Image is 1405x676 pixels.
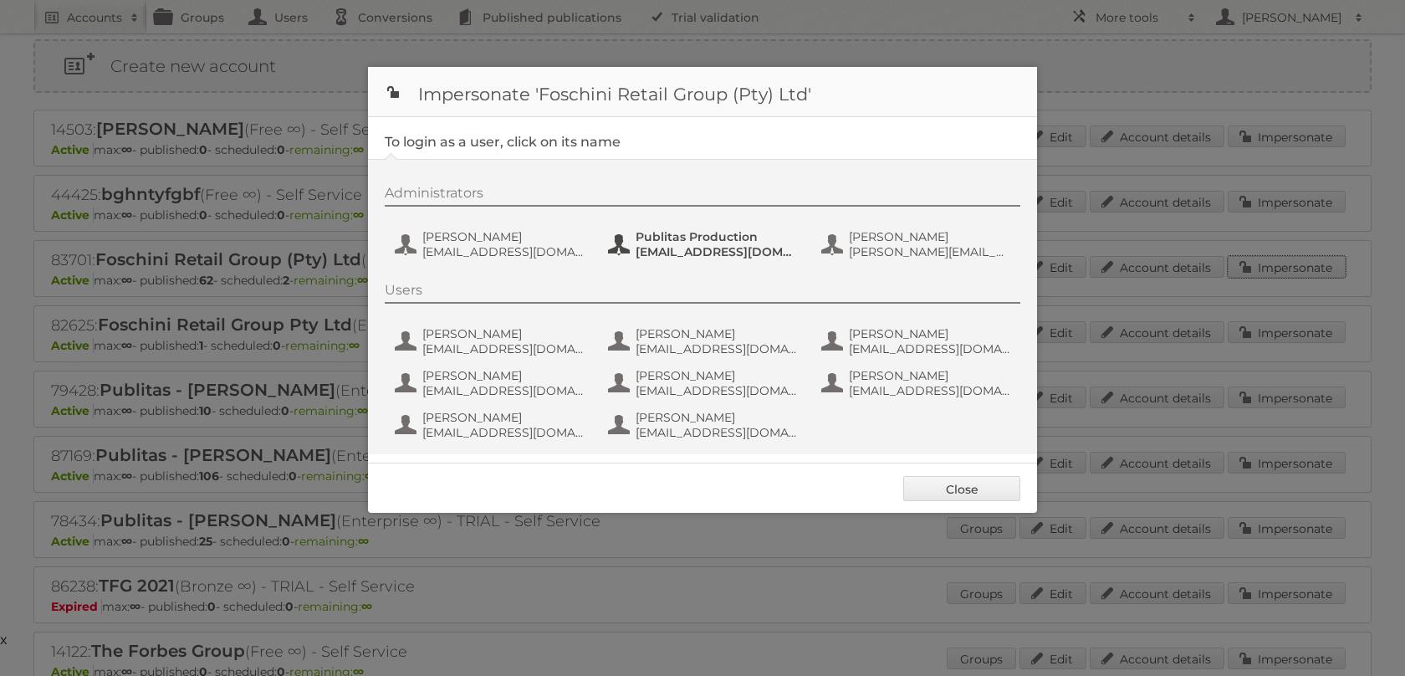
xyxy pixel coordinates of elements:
[385,134,621,150] legend: To login as a user, click on its name
[422,244,585,259] span: [EMAIL_ADDRESS][DOMAIN_NAME]
[422,383,585,398] span: [EMAIL_ADDRESS][DOMAIN_NAME]
[849,368,1011,383] span: [PERSON_NAME]
[636,368,798,383] span: [PERSON_NAME]
[422,341,585,356] span: [EMAIL_ADDRESS][DOMAIN_NAME]
[422,326,585,341] span: [PERSON_NAME]
[849,229,1011,244] span: [PERSON_NAME]
[636,425,798,440] span: [EMAIL_ADDRESS][DOMAIN_NAME]
[385,282,1020,304] div: Users
[422,368,585,383] span: [PERSON_NAME]
[606,408,803,442] button: [PERSON_NAME] [EMAIL_ADDRESS][DOMAIN_NAME]
[849,244,1011,259] span: [PERSON_NAME][EMAIL_ADDRESS][DOMAIN_NAME]
[636,410,798,425] span: [PERSON_NAME]
[393,366,590,400] button: [PERSON_NAME] [EMAIL_ADDRESS][DOMAIN_NAME]
[636,341,798,356] span: [EMAIL_ADDRESS][DOMAIN_NAME]
[903,476,1020,501] a: Close
[422,410,585,425] span: [PERSON_NAME]
[849,326,1011,341] span: [PERSON_NAME]
[636,326,798,341] span: [PERSON_NAME]
[393,325,590,358] button: [PERSON_NAME] [EMAIL_ADDRESS][DOMAIN_NAME]
[393,228,590,261] button: [PERSON_NAME] [EMAIL_ADDRESS][DOMAIN_NAME]
[393,408,590,442] button: [PERSON_NAME] [EMAIL_ADDRESS][DOMAIN_NAME]
[820,366,1016,400] button: [PERSON_NAME] [EMAIL_ADDRESS][DOMAIN_NAME]
[606,228,803,261] button: Publitas Production [EMAIL_ADDRESS][DOMAIN_NAME]
[636,229,798,244] span: Publitas Production
[636,244,798,259] span: [EMAIL_ADDRESS][DOMAIN_NAME]
[636,383,798,398] span: [EMAIL_ADDRESS][DOMAIN_NAME]
[422,229,585,244] span: [PERSON_NAME]
[422,425,585,440] span: [EMAIL_ADDRESS][DOMAIN_NAME]
[820,228,1016,261] button: [PERSON_NAME] [PERSON_NAME][EMAIL_ADDRESS][DOMAIN_NAME]
[385,185,1020,207] div: Administrators
[849,341,1011,356] span: [EMAIL_ADDRESS][DOMAIN_NAME]
[606,325,803,358] button: [PERSON_NAME] [EMAIL_ADDRESS][DOMAIN_NAME]
[606,366,803,400] button: [PERSON_NAME] [EMAIL_ADDRESS][DOMAIN_NAME]
[820,325,1016,358] button: [PERSON_NAME] [EMAIL_ADDRESS][DOMAIN_NAME]
[368,67,1037,117] h1: Impersonate 'Foschini Retail Group (Pty) Ltd'
[849,383,1011,398] span: [EMAIL_ADDRESS][DOMAIN_NAME]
